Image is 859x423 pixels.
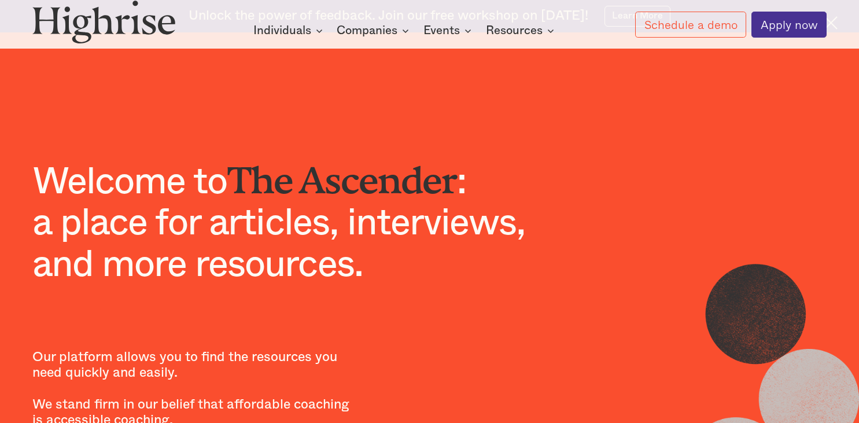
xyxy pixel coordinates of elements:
a: Schedule a demo [635,12,746,38]
div: Companies [337,24,397,38]
div: Resources [486,24,558,38]
a: Apply now [751,12,827,38]
div: Companies [337,24,412,38]
h1: Welcome to : a place for articles, interviews, and more resources. [32,150,551,285]
div: Events [423,24,475,38]
div: Resources [486,24,543,38]
div: Individuals [253,24,311,38]
div: Individuals [253,24,326,38]
span: The Ascender [227,159,457,183]
div: Events [423,24,460,38]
